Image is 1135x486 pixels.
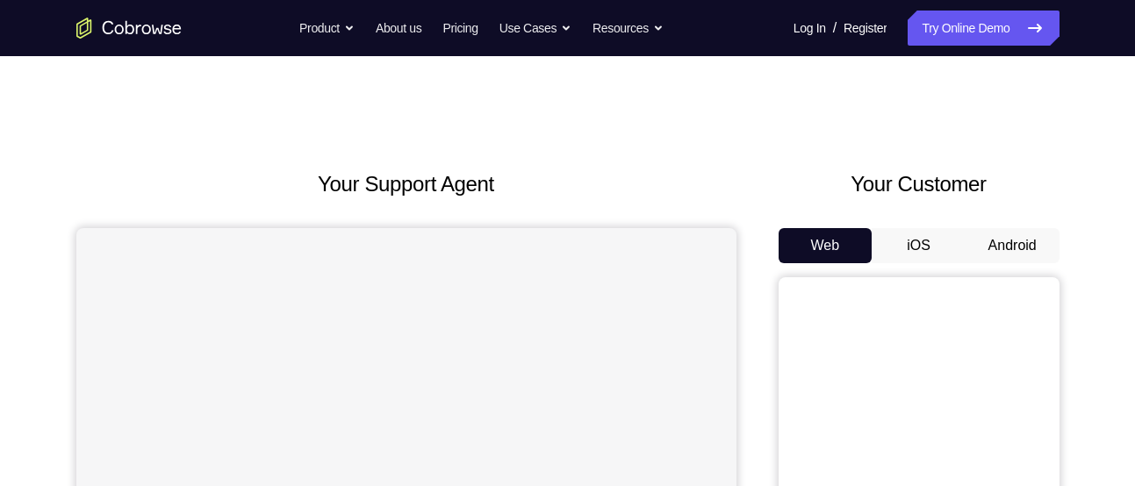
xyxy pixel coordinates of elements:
h2: Your Customer [779,168,1060,200]
button: Product [299,11,355,46]
a: Log In [794,11,826,46]
h2: Your Support Agent [76,168,736,200]
a: Pricing [442,11,478,46]
a: About us [376,11,421,46]
button: Use Cases [499,11,571,46]
button: Web [779,228,873,263]
button: iOS [872,228,966,263]
a: Register [844,11,887,46]
span: / [833,18,837,39]
a: Go to the home page [76,18,182,39]
button: Resources [593,11,664,46]
button: Android [966,228,1060,263]
a: Try Online Demo [908,11,1059,46]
